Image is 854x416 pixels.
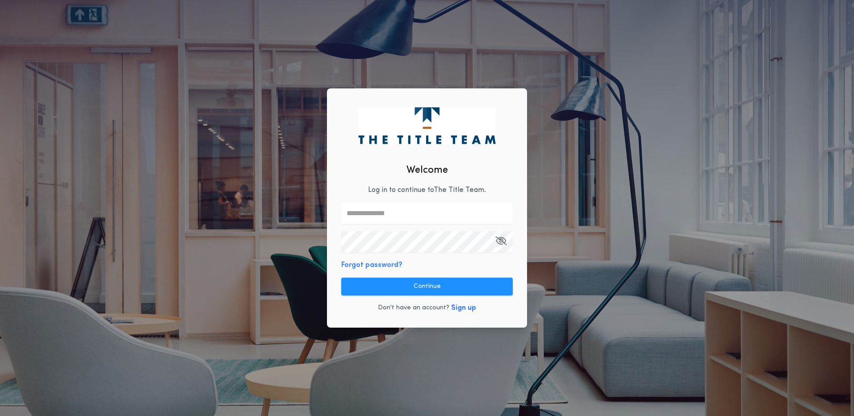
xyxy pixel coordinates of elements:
button: Sign up [451,303,476,313]
h2: Welcome [406,163,448,178]
button: Continue [341,278,513,295]
button: Forgot password? [341,260,402,270]
p: Log in to continue to The Title Team . [368,185,486,196]
p: Don't have an account? [378,304,449,312]
img: logo [358,107,495,144]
